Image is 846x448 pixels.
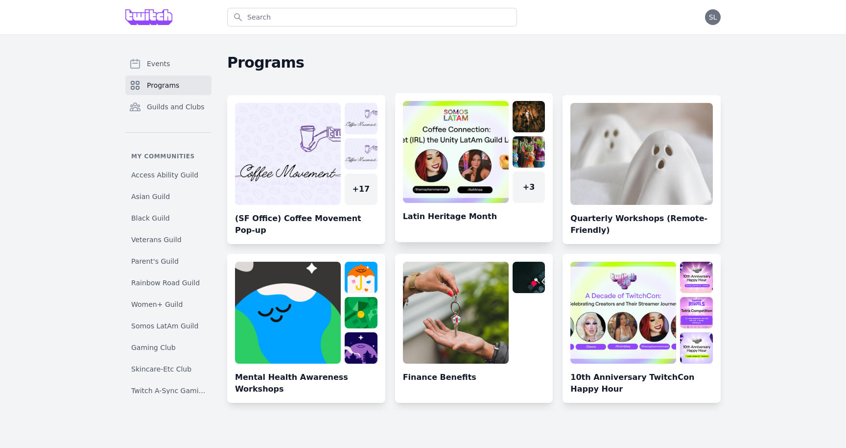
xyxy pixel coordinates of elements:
span: Parent's Guild [131,256,179,266]
a: Black Guild [125,209,211,227]
p: My communities [125,152,211,160]
a: Twitch A-Sync Gaming (TAG) Club [125,382,211,399]
a: Rainbow Road Guild [125,274,211,292]
span: Skincare-Etc Club [131,364,191,374]
span: Black Guild [131,213,170,223]
span: Guilds and Clubs [147,102,205,112]
a: Asian Guild [125,188,211,205]
span: Access Ability Guild [131,170,198,180]
span: Gaming Club [131,343,176,352]
span: Events [147,59,170,69]
span: Rainbow Road Guild [131,278,200,288]
a: Access Ability Guild [125,166,211,184]
a: Gaming Club [125,339,211,356]
a: Women+ Guild [125,296,211,313]
span: Women+ Guild [131,299,183,309]
a: Programs [125,75,211,95]
span: Asian Guild [131,192,170,201]
input: Search [227,8,517,26]
button: SL [705,9,721,25]
a: Guilds and Clubs [125,97,211,117]
a: Veterans Guild [125,231,211,249]
span: Veterans Guild [131,235,182,245]
h2: Programs [227,54,721,72]
nav: Sidebar [125,54,211,394]
a: Skincare-Etc Club [125,360,211,378]
img: Grove [125,9,172,25]
span: Somos LatAm Guild [131,321,198,331]
a: Parent's Guild [125,252,211,270]
span: Twitch A-Sync Gaming (TAG) Club [131,386,206,396]
span: Programs [147,80,179,90]
span: SL [709,14,717,21]
a: Events [125,54,211,74]
a: Somos LatAm Guild [125,317,211,335]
